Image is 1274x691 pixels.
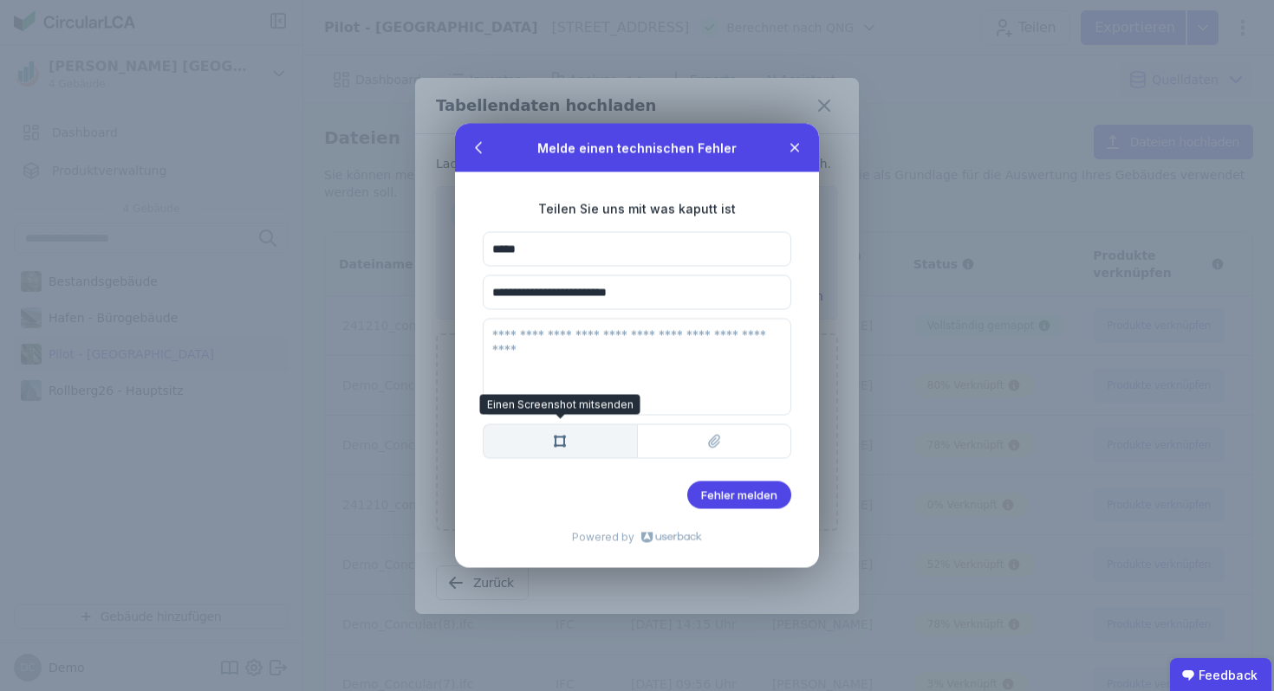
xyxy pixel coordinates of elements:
utooltip: Einen Screenshot mitsenden [480,395,640,415]
div: Teilen Sie uns mit was kaputt ist [483,200,791,218]
span: Powered by [572,530,634,543]
button: Fehler melden [687,481,791,509]
a: Powered by [572,530,702,543]
span: Fehler melden [701,488,777,502]
ubdiv: Melde einen technischen Fehler [510,140,764,155]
